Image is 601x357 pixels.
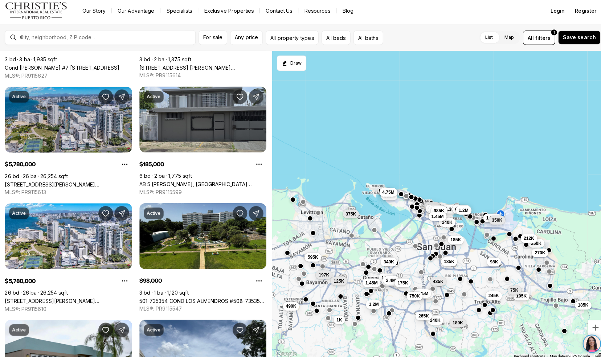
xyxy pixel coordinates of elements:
[296,8,334,18] a: Resources
[441,206,453,212] span: 1.38M
[197,8,258,18] a: Exclusive Properties
[117,158,132,172] button: Property options
[410,288,428,297] button: 2.75M
[481,290,498,299] button: 245K
[378,192,394,200] button: 830K
[545,10,560,16] span: Login
[283,303,294,308] span: 490K
[440,258,450,264] span: 185K
[518,33,550,47] button: Allfilters1
[202,37,221,42] span: For sale
[13,211,27,217] p: Active
[455,208,465,213] span: 1.2M
[281,301,297,310] button: 490K
[139,297,265,303] a: 501-735354 COND LOS ALMENDROS #508-735354, SAN JUAN PR, 00924
[541,6,564,20] button: Login
[334,316,339,322] span: 1K
[526,240,537,246] span: 250K
[570,10,591,16] span: Register
[98,322,113,336] button: Save Property: 450 CALLE AUSUBO
[449,319,459,325] span: 189K
[391,278,408,287] button: 175K
[424,204,434,210] span: 675K
[231,91,246,106] button: Save Property: AB 5 JULIO ANDINO
[359,278,377,287] button: 1.45M
[111,8,159,18] a: Our Advantage
[139,182,265,188] a: AB 5 JULIO ANDINO, SAN JUAN PR, 00922
[527,248,543,257] button: 270K
[375,272,391,281] button: 1.7M
[406,292,416,298] span: 750K
[376,188,394,197] button: 4.75M
[328,276,344,284] button: 125K
[448,205,466,213] button: 6.75M
[377,257,394,266] button: 340K
[446,317,462,326] button: 189K
[77,8,111,18] a: Our Story
[114,322,129,336] button: Share Property
[483,257,496,266] button: 98K
[139,66,265,73] a: 1351 AVE. WILSON #202, SAN JUAN PR, 00907
[516,234,532,242] button: 212K
[250,273,265,288] button: Property options
[334,8,356,18] a: Blog
[378,274,388,280] span: 1.7M
[403,291,419,300] button: 750K
[519,235,530,241] span: 212K
[381,278,393,283] span: 1.69M
[250,158,265,172] button: Property options
[545,353,584,357] span: Map data ©2025 Google
[4,4,21,21] img: be3d4b55-7850-4bcb-9297-a2f9cd376e78.png
[258,8,296,18] button: Contact Us
[421,202,437,211] button: 675K
[423,315,439,323] button: 240K
[381,193,391,199] span: 830K
[494,33,515,46] label: Map
[313,270,330,279] button: 197K
[247,91,262,106] button: Share Property
[422,205,438,213] button: 900K
[511,292,522,298] span: 195K
[305,254,316,260] span: 595K
[452,206,467,215] button: 1.2M
[366,301,376,307] span: 1.2M
[572,301,583,307] span: 185K
[583,319,597,334] button: Zoom in
[414,289,430,297] button: 1.6M
[479,213,496,222] button: 1.18M
[146,326,160,332] p: Active
[380,275,395,284] button: 2.4M
[302,253,319,261] button: 595K
[523,238,540,247] button: 250K
[394,279,405,285] span: 175K
[229,33,261,47] button: Any price
[558,37,590,42] span: Save search
[443,235,460,244] button: 185K
[231,322,246,336] button: Save Property: Camelia CAMELIA #1327
[437,257,453,265] button: 185K
[430,208,441,213] span: 985K
[412,311,428,319] button: 265K
[383,277,392,283] span: 2.4M
[548,32,550,37] span: 1
[530,249,540,255] span: 270K
[343,211,353,217] span: 375K
[363,299,379,308] button: 1.2M
[417,290,427,296] span: 1.6M
[264,33,316,47] button: All property types
[6,4,68,22] img: logo
[484,292,495,297] span: 245K
[425,212,442,221] button: 1.45M
[429,278,439,284] span: 435K
[508,291,525,299] button: 195K
[319,33,348,47] button: All beds
[117,273,132,288] button: Property options
[482,215,494,221] span: 1.18M
[362,279,374,285] span: 1.45M
[427,207,439,213] span: 2.75M
[351,33,380,47] button: All baths
[569,300,586,309] button: 185K
[438,205,456,214] button: 1.38M
[316,271,327,277] span: 197K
